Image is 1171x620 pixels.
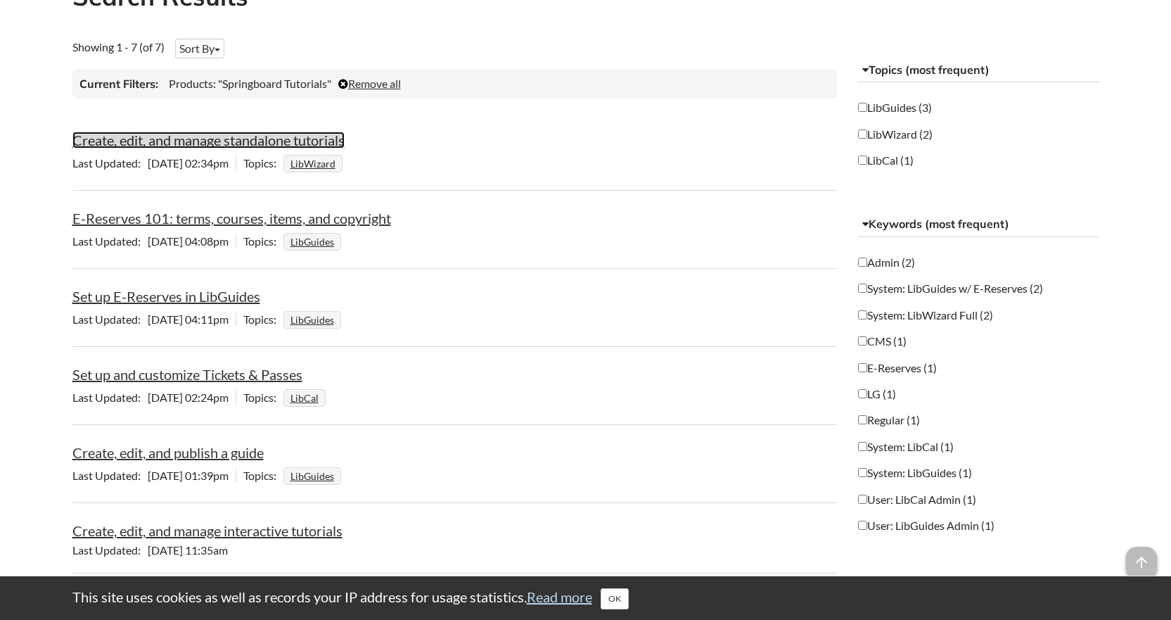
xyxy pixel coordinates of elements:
span: [DATE] 11:35am [72,543,235,557]
span: Topics [243,234,283,248]
a: Create, edit, and manage interactive tutorials [72,522,343,539]
button: Sort By [175,39,224,58]
label: User: LibCal Admin (1) [858,492,976,507]
label: System: LibCal (1) [858,439,954,455]
span: Topics [243,469,283,482]
label: LG (1) [858,386,896,402]
label: LibWizard (2) [858,127,933,142]
input: Regular (1) [858,415,867,424]
span: [DATE] 04:08pm [72,234,236,248]
span: Showing 1 - 7 (of 7) [72,40,165,53]
ul: Topics [283,391,329,404]
span: Topics [243,156,283,170]
span: Products: [169,77,216,90]
span: Last Updated [72,543,148,557]
span: [DATE] 04:11pm [72,312,236,326]
input: LG (1) [858,389,867,398]
input: User: LibGuides Admin (1) [858,521,867,530]
a: E-Reserves 101: terms, courses, items, and copyright [72,210,391,227]
input: System: LibWizard Full (2) [858,310,867,320]
button: Close [601,588,629,609]
input: System: LibGuides (1) [858,468,867,477]
span: Topics [243,312,283,326]
span: "Springboard Tutorials" [218,77,331,90]
a: Create, edit, and manage standalone tutorials [72,132,345,148]
label: User: LibGuides Admin (1) [858,518,994,533]
label: System: LibGuides w/ E-Reserves (2) [858,281,1043,296]
button: Topics (most frequent) [858,58,1099,83]
span: Last Updated [72,312,148,326]
label: System: LibGuides (1) [858,465,972,481]
input: LibWizard (2) [858,129,867,139]
a: LibWizard [288,153,338,174]
label: LibCal (1) [858,153,914,168]
ul: Topics [283,156,346,170]
h3: Current Filters [79,76,158,91]
input: LibCal (1) [858,156,867,165]
input: E-Reserves (1) [858,363,867,372]
span: Last Updated [72,391,148,404]
label: Regular (1) [858,412,920,428]
ul: Topics [283,469,345,482]
div: This site uses cookies as well as records your IP address for usage statistics. [58,587,1113,609]
span: [DATE] 02:34pm [72,156,236,170]
span: Topics [243,391,283,404]
ul: Topics [283,312,345,326]
a: arrow_upward [1126,548,1157,565]
span: [DATE] 02:24pm [72,391,236,404]
a: LibCal [288,388,321,408]
span: Last Updated [72,234,148,248]
label: CMS (1) [858,334,907,349]
a: LibGuides [288,232,336,252]
a: Set up E-Reserves in LibGuides [72,288,260,305]
a: LibGuides [288,310,336,330]
a: Read more [527,588,592,605]
input: Admin (2) [858,258,867,267]
label: E-Reserves (1) [858,360,937,376]
span: Last Updated [72,469,148,482]
input: System: LibGuides w/ E-Reserves (2) [858,284,867,293]
input: User: LibCal Admin (1) [858,495,867,504]
a: LibGuides [288,466,336,486]
a: Remove all [338,77,401,90]
a: Set up and customize Tickets & Passes [72,366,302,383]
ul: Topics [283,234,345,248]
a: Create, edit, and publish a guide [72,444,264,461]
span: [DATE] 01:39pm [72,469,236,482]
label: System: LibWizard Full (2) [858,308,993,323]
label: LibGuides (3) [858,100,932,115]
label: Admin (2) [858,255,915,270]
button: Keywords (most frequent) [858,212,1099,237]
input: CMS (1) [858,336,867,346]
input: LibGuides (3) [858,103,867,112]
span: arrow_upward [1126,547,1157,578]
input: System: LibCal (1) [858,442,867,451]
span: Last Updated [72,156,148,170]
